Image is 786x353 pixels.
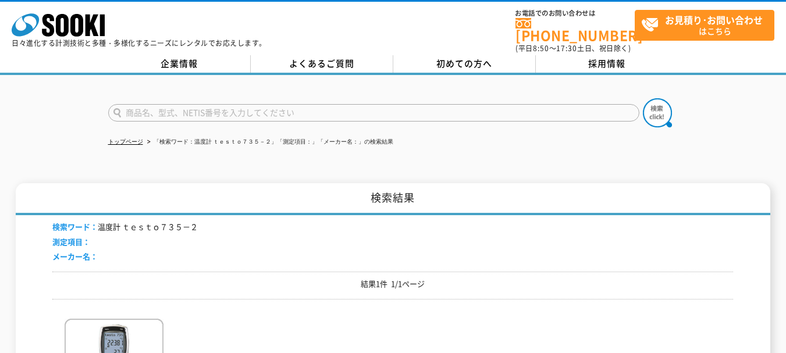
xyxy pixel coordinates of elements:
[108,55,251,73] a: 企業情報
[393,55,536,73] a: 初めての方へ
[52,236,90,247] span: 測定項目：
[145,136,394,148] li: 「検索ワード：温度計 ｔｅｓｔｏ７３５－２」「測定項目：」「メーカー名：」の検索結果
[52,221,198,233] li: 温度計 ｔｅｓｔｏ７３５－２
[52,278,733,290] p: 結果1件 1/1ページ
[641,10,774,40] span: はこちら
[556,43,577,54] span: 17:30
[108,104,639,122] input: 商品名、型式、NETIS番号を入力してください
[536,55,678,73] a: 採用情報
[52,221,98,232] span: 検索ワード：
[251,55,393,73] a: よくあるご質問
[436,57,492,70] span: 初めての方へ
[515,43,631,54] span: (平日 ～ 土日、祝日除く)
[52,251,98,262] span: メーカー名：
[665,13,763,27] strong: お見積り･お問い合わせ
[643,98,672,127] img: btn_search.png
[533,43,549,54] span: 8:50
[12,40,266,47] p: 日々進化する計測技術と多種・多様化するニーズにレンタルでお応えします。
[635,10,774,41] a: お見積り･お問い合わせはこちら
[108,138,143,145] a: トップページ
[515,18,635,42] a: [PHONE_NUMBER]
[515,10,635,17] span: お電話でのお問い合わせは
[16,183,770,215] h1: 検索結果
